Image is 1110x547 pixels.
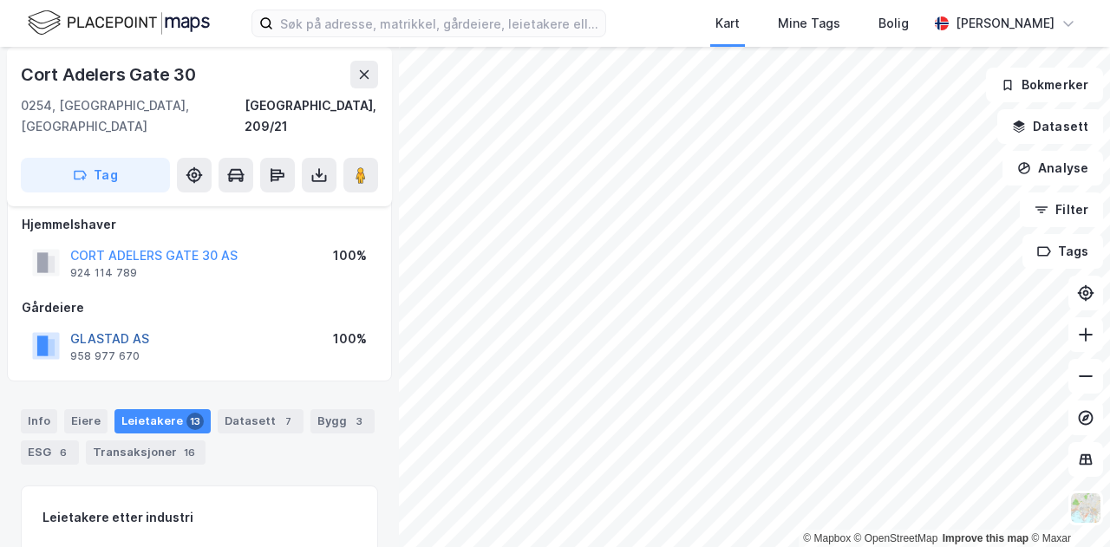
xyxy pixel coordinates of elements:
div: Leietakere [114,409,211,433]
div: Leietakere etter industri [42,507,356,528]
div: Info [21,409,57,433]
div: ESG [21,440,79,465]
a: Improve this map [943,532,1028,544]
div: Kart [715,13,740,34]
button: Bokmerker [986,68,1103,102]
div: [GEOGRAPHIC_DATA], 209/21 [245,95,378,137]
div: 7 [279,413,297,430]
iframe: Chat Widget [1023,464,1110,547]
a: Mapbox [803,532,851,544]
button: Tags [1022,234,1103,269]
div: 0254, [GEOGRAPHIC_DATA], [GEOGRAPHIC_DATA] [21,95,245,137]
button: Datasett [997,109,1103,144]
div: Mine Tags [778,13,840,34]
div: Eiere [64,409,108,433]
div: 3 [350,413,368,430]
a: OpenStreetMap [854,532,938,544]
div: 16 [180,444,199,461]
div: Cort Adelers Gate 30 [21,61,199,88]
button: Tag [21,158,170,192]
div: [PERSON_NAME] [956,13,1054,34]
div: 6 [55,444,72,461]
div: 924 114 789 [70,266,137,280]
div: Hjemmelshaver [22,214,377,235]
input: Søk på adresse, matrikkel, gårdeiere, leietakere eller personer [273,10,605,36]
div: 13 [186,413,204,430]
button: Analyse [1002,151,1103,186]
div: Bolig [878,13,909,34]
div: 958 977 670 [70,349,140,363]
div: 100% [333,329,367,349]
img: logo.f888ab2527a4732fd821a326f86c7f29.svg [28,8,210,38]
div: Bygg [310,409,375,433]
div: Datasett [218,409,304,433]
div: Transaksjoner [86,440,206,465]
button: Filter [1020,192,1103,227]
div: Gårdeiere [22,297,377,318]
div: 100% [333,245,367,266]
